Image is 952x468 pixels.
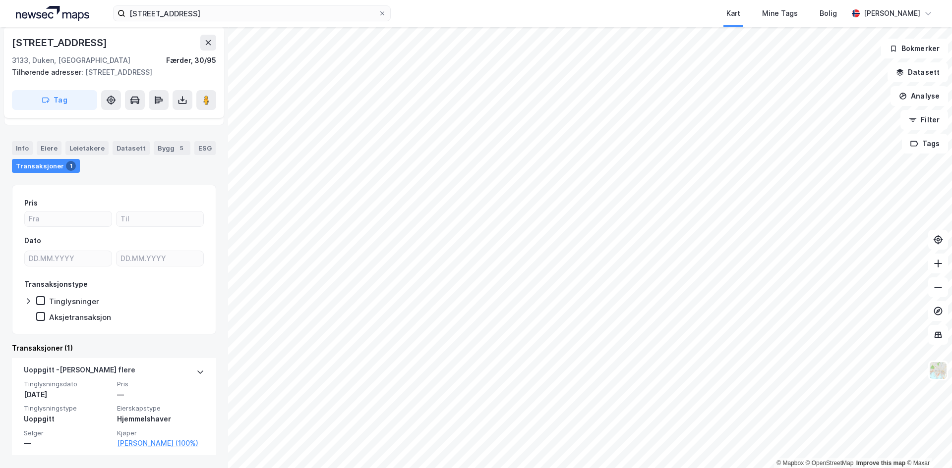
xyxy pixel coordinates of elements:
[49,312,111,322] div: Aksjetransaksjon
[881,39,948,58] button: Bokmerker
[166,54,216,66] div: Færder, 30/95
[117,413,204,425] div: Hjemmelshaver
[16,6,89,21] img: logo.a4113a55bc3d86da70a041830d287a7e.svg
[24,380,111,388] span: Tinglysningsdato
[49,297,99,306] div: Tinglysninger
[864,7,920,19] div: [PERSON_NAME]
[117,429,204,437] span: Kjøper
[117,211,203,226] input: Til
[24,404,111,413] span: Tinglysningstype
[24,389,111,401] div: [DATE]
[37,141,61,155] div: Eiere
[12,35,109,51] div: [STREET_ADDRESS]
[900,110,948,130] button: Filter
[24,278,88,290] div: Transaksjonstype
[24,413,111,425] div: Uoppgitt
[891,86,948,106] button: Analyse
[65,141,109,155] div: Leietakere
[117,437,204,449] a: [PERSON_NAME] (100%)
[902,420,952,468] div: Kontrollprogram for chat
[117,389,204,401] div: —
[24,437,111,449] div: —
[117,404,204,413] span: Eierskapstype
[12,342,216,354] div: Transaksjoner (1)
[12,68,85,76] span: Tilhørende adresser:
[117,380,204,388] span: Pris
[154,141,190,155] div: Bygg
[726,7,740,19] div: Kart
[856,460,905,467] a: Improve this map
[762,7,798,19] div: Mine Tags
[177,143,186,153] div: 5
[12,90,97,110] button: Tag
[12,54,130,66] div: 3133, Duken, [GEOGRAPHIC_DATA]
[24,429,111,437] span: Selger
[24,197,38,209] div: Pris
[125,6,378,21] input: Søk på adresse, matrikkel, gårdeiere, leietakere eller personer
[66,161,76,171] div: 1
[24,235,41,247] div: Dato
[902,420,952,468] iframe: Chat Widget
[776,460,804,467] a: Mapbox
[806,460,854,467] a: OpenStreetMap
[902,134,948,154] button: Tags
[25,211,112,226] input: Fra
[113,141,150,155] div: Datasett
[194,141,216,155] div: ESG
[12,159,80,173] div: Transaksjoner
[12,66,208,78] div: [STREET_ADDRESS]
[820,7,837,19] div: Bolig
[24,364,135,380] div: Uoppgitt - [PERSON_NAME] flere
[888,62,948,82] button: Datasett
[117,251,203,266] input: DD.MM.YYYY
[25,251,112,266] input: DD.MM.YYYY
[12,141,33,155] div: Info
[929,361,948,380] img: Z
